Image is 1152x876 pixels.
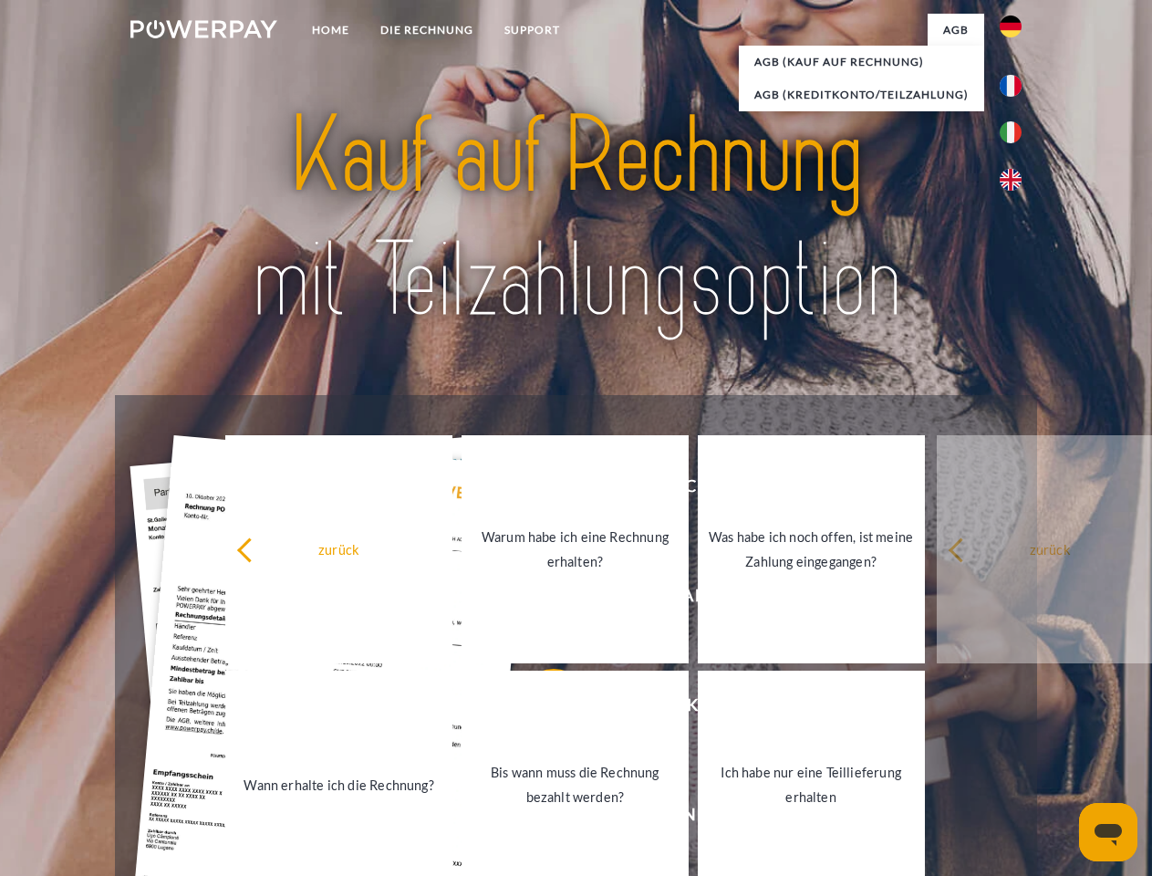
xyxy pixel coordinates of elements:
[698,435,925,663] a: Was habe ich noch offen, ist meine Zahlung eingegangen?
[928,14,984,47] a: agb
[130,20,277,38] img: logo-powerpay-white.svg
[1079,803,1137,861] iframe: Schaltfläche zum Öffnen des Messaging-Fensters
[1000,121,1022,143] img: it
[709,525,914,574] div: Was habe ich noch offen, ist meine Zahlung eingegangen?
[236,772,441,797] div: Wann erhalte ich die Rechnung?
[739,46,984,78] a: AGB (Kauf auf Rechnung)
[1000,169,1022,191] img: en
[296,14,365,47] a: Home
[709,760,914,809] div: Ich habe nur eine Teillieferung erhalten
[472,525,678,574] div: Warum habe ich eine Rechnung erhalten?
[1000,75,1022,97] img: fr
[174,88,978,349] img: title-powerpay_de.svg
[739,78,984,111] a: AGB (Kreditkonto/Teilzahlung)
[1000,16,1022,37] img: de
[236,537,441,561] div: zurück
[489,14,576,47] a: SUPPORT
[365,14,489,47] a: DIE RECHNUNG
[472,760,678,809] div: Bis wann muss die Rechnung bezahlt werden?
